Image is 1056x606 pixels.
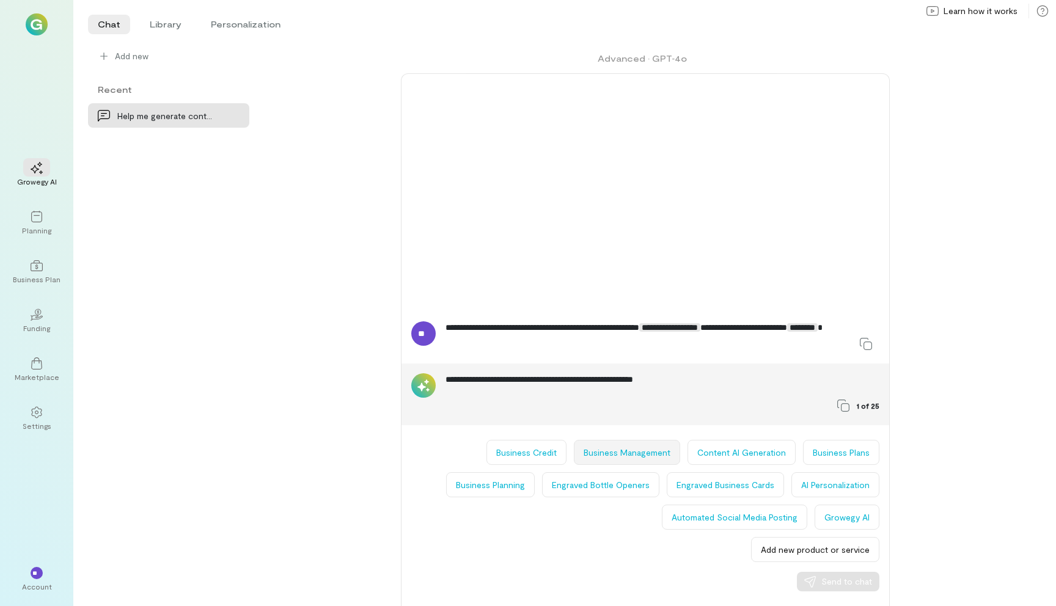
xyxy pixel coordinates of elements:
span: 1 of 25 [857,401,879,411]
button: Business Credit [486,440,566,465]
button: Growegy AI [815,505,879,530]
button: Send to chat [797,572,879,591]
button: Automated Social Media Posting [662,505,807,530]
button: Business Planning [446,472,535,497]
button: Business Plans [803,440,879,465]
button: AI Personalization [791,472,879,497]
li: Personalization [201,15,290,34]
li: Chat [88,15,130,34]
div: Planning [22,225,51,235]
a: Planning [15,201,59,245]
div: Settings [23,421,51,431]
a: Growegy AI [15,152,59,196]
span: Send to chat [821,575,872,588]
button: Business Management [574,440,680,465]
a: Marketplace [15,348,59,392]
a: Funding [15,299,59,343]
span: Learn how it works [944,5,1018,17]
a: Settings [15,396,59,440]
div: Growegy AI [17,177,57,186]
div: Funding [23,323,50,333]
li: Library [140,15,191,34]
span: Add new [115,50,240,62]
div: Marketplace [15,372,59,382]
button: Content AI Generation [687,440,796,465]
button: Engraved Business Cards [667,472,784,497]
div: Business Plan [13,274,61,284]
a: Business Plan [15,250,59,294]
button: Add new product or service [751,537,879,562]
div: Recent [88,83,249,96]
div: Help me generate content ideas for my blog that a… [117,109,213,122]
div: Account [22,582,52,591]
button: Engraved Bottle Openers [542,472,659,497]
